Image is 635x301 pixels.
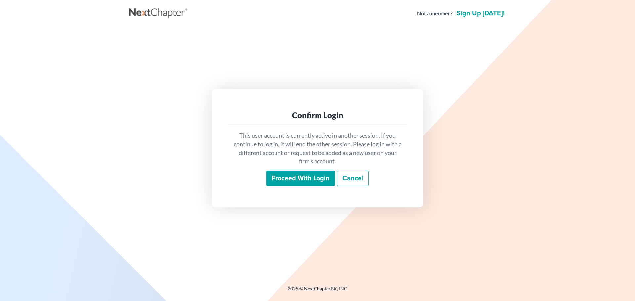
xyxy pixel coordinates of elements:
[455,10,506,17] a: Sign up [DATE]!
[129,285,506,297] div: 2025 © NextChapterBK, INC
[266,171,335,186] input: Proceed with login
[337,171,369,186] a: Cancel
[233,110,402,121] div: Confirm Login
[233,132,402,166] p: This user account is currently active in another session. If you continue to log in, it will end ...
[417,10,453,17] strong: Not a member?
